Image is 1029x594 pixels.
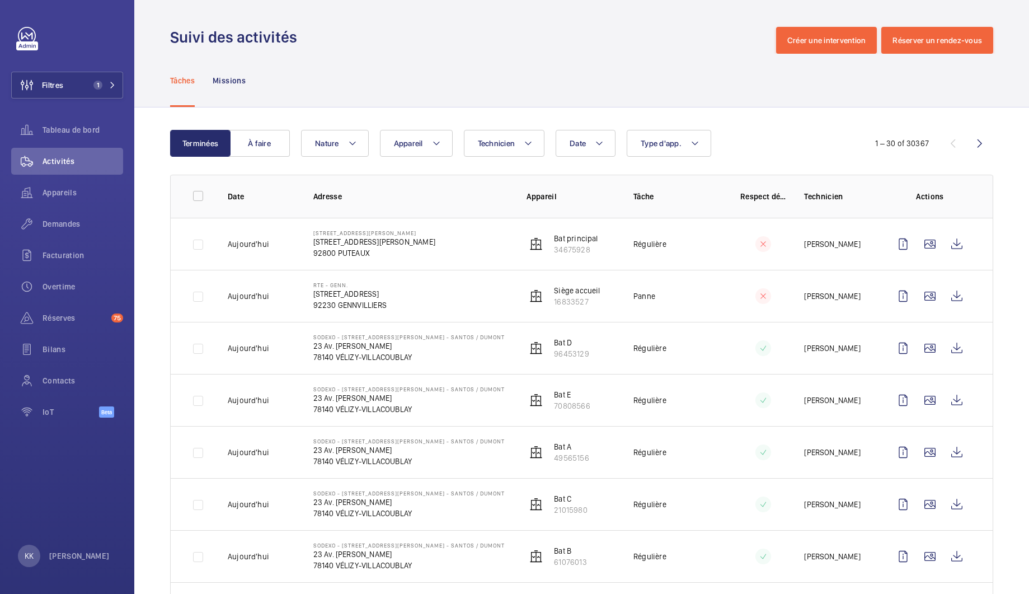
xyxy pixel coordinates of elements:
span: 1 [93,81,102,90]
p: [STREET_ADDRESS] [313,288,387,300]
img: elevator.svg [529,498,543,511]
span: Bilans [43,344,123,355]
p: 23 Av. [PERSON_NAME] [313,549,505,560]
span: Contacts [43,375,123,386]
p: 96453129 [554,348,589,359]
p: [STREET_ADDRESS][PERSON_NAME] [313,236,435,247]
p: [PERSON_NAME] [804,238,860,250]
span: Date [570,139,586,148]
p: SODEXO - [STREET_ADDRESS][PERSON_NAME] - SANTOS / DUMONT [313,334,505,340]
p: Tâche [633,191,722,202]
button: Filtres1 [11,72,123,99]
button: Nature [301,130,369,157]
img: elevator.svg [529,237,543,251]
p: 78140 VÉLIZY-VILLACOUBLAY [313,456,505,467]
p: [PERSON_NAME] [804,343,860,354]
p: [PERSON_NAME] [804,551,860,562]
p: Bat C [554,493,587,504]
span: Filtres [42,79,63,91]
button: Réserver un rendez-vous [881,27,993,54]
span: Réserves [43,312,107,324]
p: Actions [890,191,970,202]
div: 1 – 30 of 30367 [875,138,929,149]
button: Type d'app. [627,130,711,157]
span: IoT [43,406,99,418]
p: 23 Av. [PERSON_NAME] [313,340,505,352]
p: 23 Av. [PERSON_NAME] [313,445,505,456]
p: SODEXO - [STREET_ADDRESS][PERSON_NAME] - SANTOS / DUMONT [313,438,505,445]
p: Aujourd'hui [228,447,269,458]
button: Date [556,130,615,157]
p: Régulière [633,343,666,354]
p: 23 Av. [PERSON_NAME] [313,392,505,404]
p: Aujourd'hui [228,343,269,354]
p: 78140 VÉLIZY-VILLACOUBLAY [313,508,505,519]
p: 92230 GENNVILLIERS [313,300,387,311]
p: Aujourd'hui [228,499,269,510]
span: 75 [111,314,123,322]
span: Appareil [394,139,423,148]
p: Régulière [633,395,666,406]
span: Technicien [478,139,515,148]
p: Régulière [633,238,666,250]
p: Aujourd'hui [228,291,269,302]
p: Aujourd'hui [228,551,269,562]
p: 21015980 [554,504,587,516]
p: Bat E [554,389,590,400]
p: 16833527 [554,296,600,307]
p: 78140 VÉLIZY-VILLACOUBLAY [313,404,505,415]
h1: Suivi des activités [170,27,304,48]
span: Activités [43,156,123,167]
span: Beta [99,406,114,418]
img: elevator.svg [529,394,543,407]
p: Bat principal [554,233,598,244]
button: Terminées [170,130,231,157]
p: KK [25,550,34,562]
p: 78140 VÉLIZY-VILLACOUBLAY [313,560,505,571]
p: RTE - GENN. [313,282,387,288]
img: elevator.svg [529,342,543,355]
span: Nature [315,139,339,148]
p: 61076013 [554,556,586,568]
button: Technicien [464,130,545,157]
p: Technicien [804,191,872,202]
p: Régulière [633,499,666,510]
span: Demandes [43,218,123,230]
p: Panne [633,291,655,302]
span: Tableau de bord [43,124,123,135]
p: [PERSON_NAME] [804,395,860,406]
p: 70808566 [554,400,590,411]
span: Overtime [43,281,123,292]
p: 78140 VÉLIZY-VILLACOUBLAY [313,352,505,363]
p: SODEXO - [STREET_ADDRESS][PERSON_NAME] - SANTOS / DUMONT [313,490,505,497]
img: elevator.svg [529,550,543,563]
p: Aujourd'hui [228,238,269,250]
p: Appareil [527,191,615,202]
p: [PERSON_NAME] [49,550,110,562]
p: 92800 PUTEAUX [313,247,435,259]
p: Respect délai [740,191,786,202]
button: Appareil [380,130,453,157]
p: Régulière [633,551,666,562]
p: Missions [213,75,246,86]
img: elevator.svg [529,289,543,303]
span: Type d'app. [641,139,682,148]
p: 34675928 [554,244,598,255]
p: 23 Av. [PERSON_NAME] [313,497,505,508]
p: [STREET_ADDRESS][PERSON_NAME] [313,230,435,236]
span: Appareils [43,187,123,198]
p: Bat D [554,337,589,348]
p: [PERSON_NAME] [804,499,860,510]
span: Facturation [43,250,123,261]
button: À faire [229,130,290,157]
p: Bat A [554,441,589,452]
p: SODEXO - [STREET_ADDRESS][PERSON_NAME] - SANTOS / DUMONT [313,386,505,392]
p: Bat B [554,545,586,556]
p: Siège accueil [554,285,600,296]
button: Créer une intervention [776,27,877,54]
p: Régulière [633,447,666,458]
p: Adresse [313,191,509,202]
img: elevator.svg [529,446,543,459]
p: Date [228,191,295,202]
p: Aujourd'hui [228,395,269,406]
